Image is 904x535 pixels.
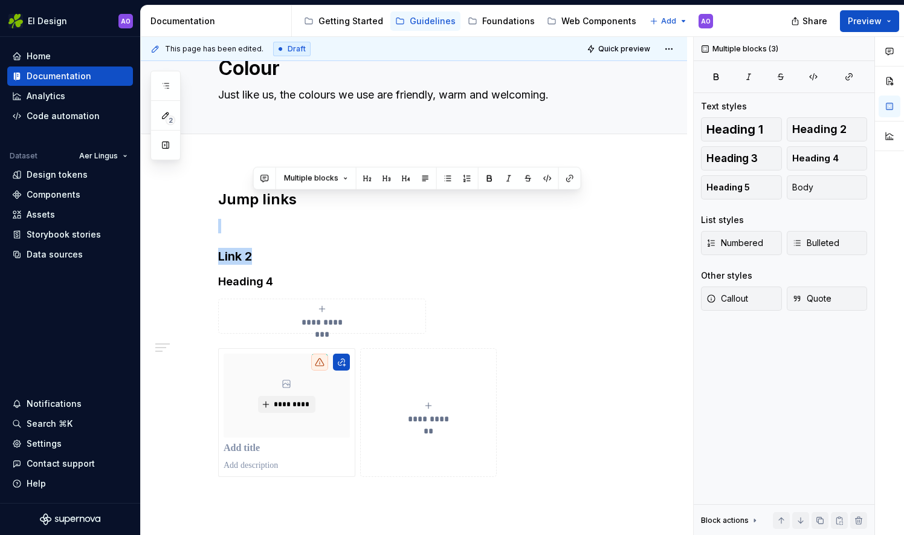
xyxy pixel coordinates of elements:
span: Preview [848,15,882,27]
button: Heading 1 [701,117,782,141]
a: Data sources [7,245,133,264]
span: Callout [706,293,748,305]
div: Analytics [27,90,65,102]
span: Heading 1 [706,123,763,135]
button: Notifications [7,394,133,413]
button: EI DesignAO [2,8,138,34]
div: AO [121,16,131,26]
button: Help [7,474,133,493]
span: Quote [792,293,831,305]
button: Aer Lingus [74,148,133,164]
div: Getting Started [318,15,383,27]
span: Heading 3 [706,152,758,164]
div: Components [27,189,80,201]
button: Share [785,10,835,32]
button: Add [646,13,691,30]
button: Preview [840,10,899,32]
span: Heading 5 [706,181,750,193]
img: 56b5df98-d96d-4d7e-807c-0afdf3bdaefa.png [8,14,23,28]
textarea: Just like us, the colours we use are friendly, warm and welcoming. [216,85,636,105]
div: EI Design [28,15,67,27]
a: Code automation [7,106,133,126]
div: Page tree [299,9,644,33]
div: Code automation [27,110,100,122]
div: Foundations [482,15,535,27]
span: Body [792,181,813,193]
a: Components [7,185,133,204]
div: Notifications [27,398,82,410]
button: Bulleted [787,231,868,255]
span: Share [802,15,827,27]
span: Aer Lingus [79,151,118,161]
div: Text styles [701,100,747,112]
div: Storybook stories [27,229,101,241]
span: Bulleted [792,237,839,249]
div: Documentation [27,70,91,82]
button: Heading 5 [701,175,782,199]
a: Settings [7,434,133,453]
span: Heading 2 [792,123,847,135]
div: Other styles [701,270,752,282]
div: Web Components [561,15,636,27]
a: Guidelines [390,11,460,31]
button: Callout [701,287,782,311]
span: Draft [288,44,306,54]
h3: Link 2 [218,248,639,265]
a: Home [7,47,133,66]
a: Design tokens [7,165,133,184]
div: Contact support [27,458,95,470]
div: Assets [27,209,55,221]
button: Heading 3 [701,146,782,170]
button: Quick preview [583,41,656,57]
div: Block actions [701,512,760,529]
div: Design tokens [27,169,88,181]
button: Body [787,175,868,199]
div: AO [701,16,711,26]
a: Storybook stories [7,225,133,244]
div: Home [27,50,51,62]
a: Analytics [7,86,133,106]
span: This page has been edited. [165,44,263,54]
a: Assets [7,205,133,224]
a: App Components [644,11,740,31]
div: Help [27,478,46,490]
span: 2 [166,115,175,125]
button: Search ⌘K [7,414,133,433]
button: Numbered [701,231,782,255]
div: List styles [701,214,744,226]
div: Documentation [150,15,286,27]
div: Data sources [27,248,83,261]
button: Contact support [7,454,133,473]
button: Quote [787,287,868,311]
div: Settings [27,438,62,450]
a: Web Components [542,11,641,31]
div: Guidelines [410,15,456,27]
span: Add [661,16,676,26]
a: Documentation [7,66,133,86]
button: Heading 2 [787,117,868,141]
h4: Heading 4 [218,274,639,289]
span: Heading 4 [792,152,839,164]
span: Quick preview [598,44,650,54]
div: Dataset [10,151,37,161]
a: Foundations [463,11,540,31]
button: Heading 4 [787,146,868,170]
span: Numbered [706,237,763,249]
svg: Supernova Logo [40,513,100,525]
textarea: Colour [216,54,636,83]
a: Getting Started [299,11,388,31]
div: Search ⌘K [27,418,73,430]
h2: Jump links [218,190,639,209]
